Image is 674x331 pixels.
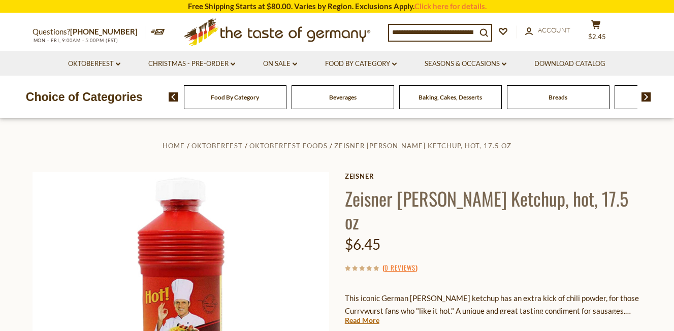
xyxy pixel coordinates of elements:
[191,142,243,150] a: Oktoberfest
[345,236,380,253] span: $6.45
[384,262,415,274] a: 0 Reviews
[345,292,642,317] p: This iconic German [PERSON_NAME] ketchup has an extra kick of chili powder, for those Currywurst ...
[414,2,487,11] a: Click here for details.
[211,93,259,101] a: Food By Category
[325,58,397,70] a: Food By Category
[345,315,379,325] a: Read More
[419,93,482,101] a: Baking, Cakes, Desserts
[334,142,511,150] a: Zeisner [PERSON_NAME] Ketchup, hot, 17.5 oz
[263,58,297,70] a: On Sale
[538,26,570,34] span: Account
[249,142,328,150] a: Oktoberfest Foods
[425,58,506,70] a: Seasons & Occasions
[549,93,567,101] a: Breads
[163,142,185,150] a: Home
[588,32,606,41] span: $2.45
[33,25,145,39] p: Questions?
[641,92,651,102] img: next arrow
[329,93,357,101] a: Beverages
[525,25,570,36] a: Account
[33,38,119,43] span: MON - FRI, 9:00AM - 5:00PM (EST)
[68,58,120,70] a: Oktoberfest
[534,58,605,70] a: Download Catalog
[70,27,138,36] a: [PHONE_NUMBER]
[345,172,642,180] a: Zeisner
[382,262,418,273] span: ( )
[345,187,642,233] h1: Zeisner [PERSON_NAME] Ketchup, hot, 17.5 oz
[148,58,235,70] a: Christmas - PRE-ORDER
[169,92,178,102] img: previous arrow
[581,20,612,45] button: $2.45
